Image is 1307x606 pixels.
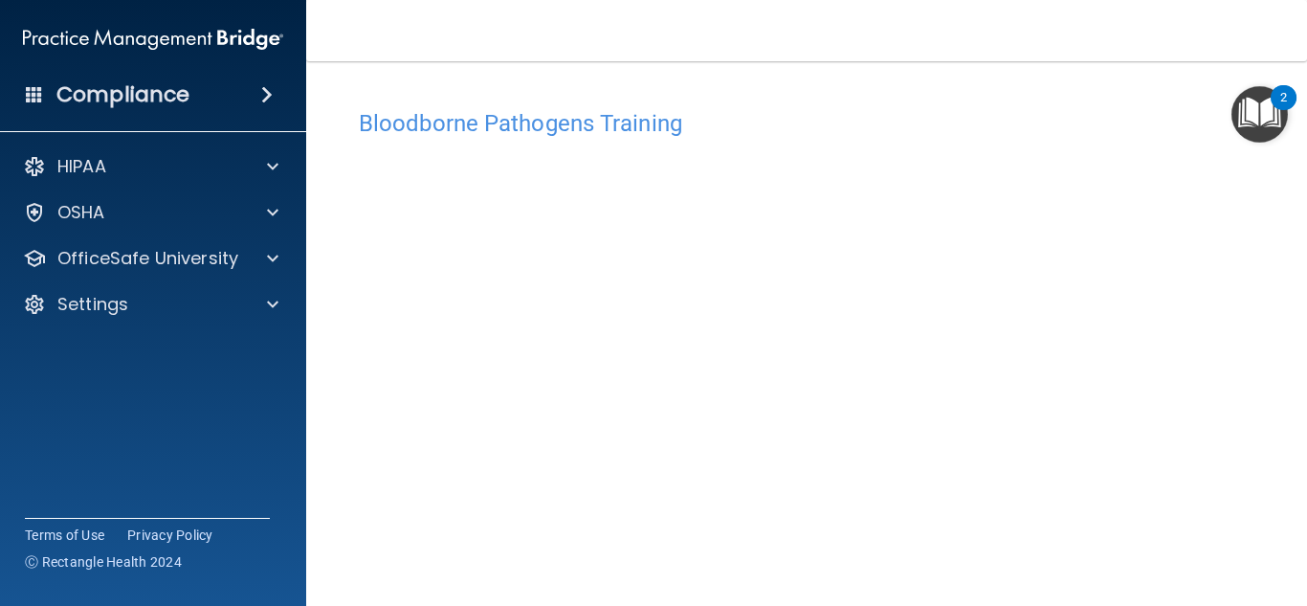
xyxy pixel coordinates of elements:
a: HIPAA [23,155,278,178]
a: Terms of Use [25,526,104,545]
h4: Compliance [56,81,189,108]
p: OSHA [57,201,105,224]
h4: Bloodborne Pathogens Training [359,111,1254,136]
button: Open Resource Center, 2 new notifications [1231,86,1288,143]
p: Settings [57,293,128,316]
a: Settings [23,293,278,316]
a: OSHA [23,201,278,224]
p: HIPAA [57,155,106,178]
img: PMB logo [23,20,283,58]
a: Privacy Policy [127,526,213,545]
a: OfficeSafe University [23,247,278,270]
p: OfficeSafe University [57,247,238,270]
div: 2 [1280,98,1287,123]
span: Ⓒ Rectangle Health 2024 [25,552,182,572]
